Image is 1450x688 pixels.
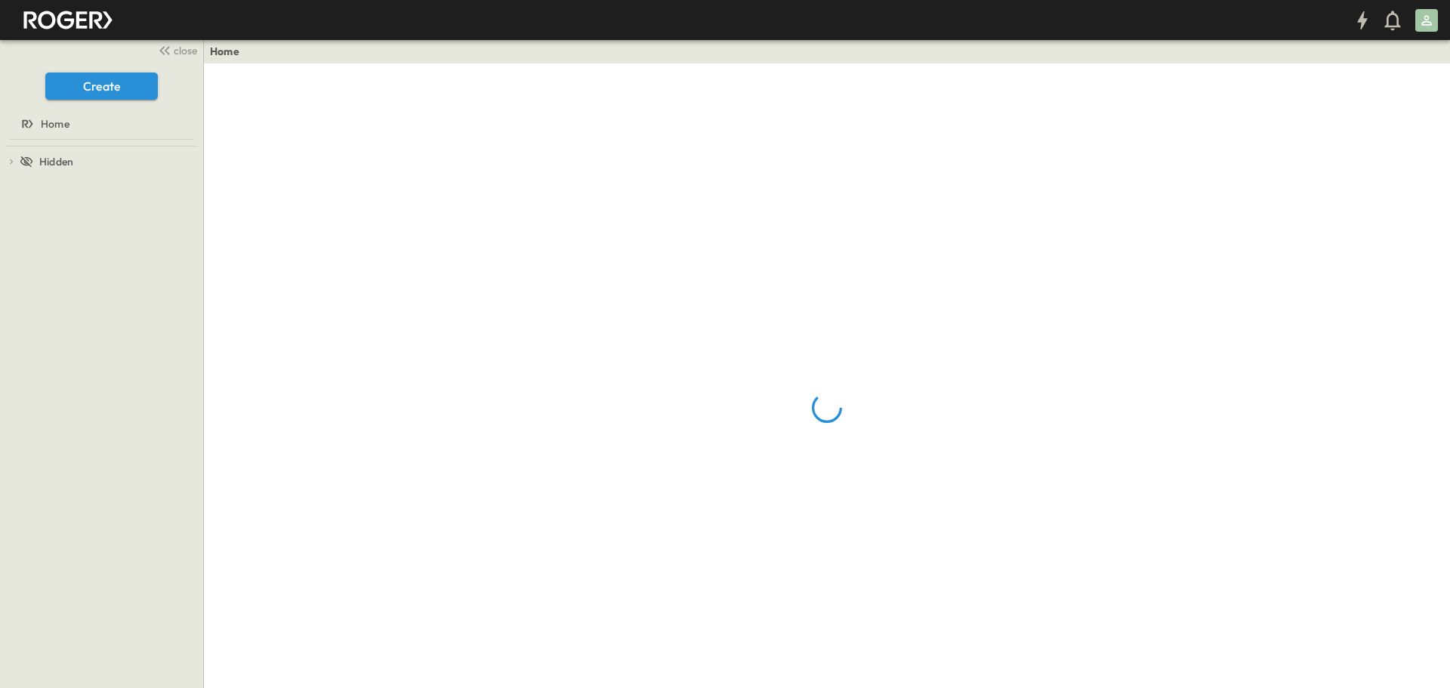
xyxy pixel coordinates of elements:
[41,116,69,131] span: Home
[174,43,197,58] span: close
[3,113,197,134] a: Home
[45,73,158,100] button: Create
[152,39,200,60] button: close
[39,154,73,169] span: Hidden
[210,44,248,59] nav: breadcrumbs
[210,44,239,59] a: Home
